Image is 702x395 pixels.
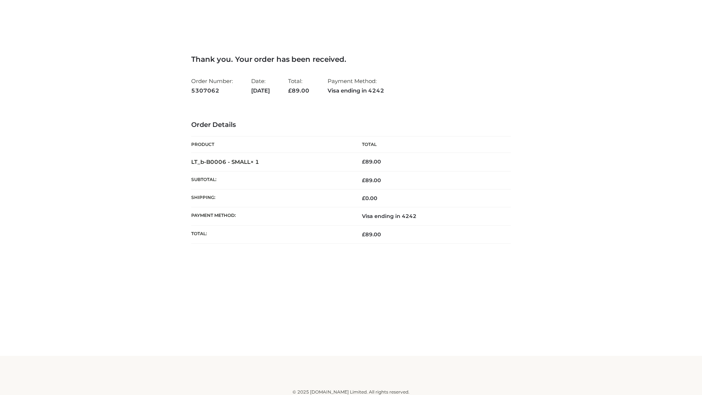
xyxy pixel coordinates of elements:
h3: Thank you. Your order has been received. [191,55,511,64]
span: 89.00 [362,177,381,184]
strong: [DATE] [251,86,270,95]
span: £ [362,231,365,238]
bdi: 0.00 [362,195,377,202]
span: 89.00 [362,231,381,238]
th: Payment method: [191,207,351,225]
span: £ [362,177,365,184]
th: Shipping: [191,189,351,207]
span: 89.00 [288,87,309,94]
span: £ [362,158,365,165]
strong: 5307062 [191,86,233,95]
li: Total: [288,75,309,97]
th: Product [191,136,351,153]
span: £ [362,195,365,202]
strong: LT_b-B0006 - SMALL [191,158,259,165]
li: Date: [251,75,270,97]
td: Visa ending in 4242 [351,207,511,225]
li: Order Number: [191,75,233,97]
span: £ [288,87,292,94]
bdi: 89.00 [362,158,381,165]
li: Payment Method: [328,75,384,97]
strong: Visa ending in 4242 [328,86,384,95]
th: Total: [191,225,351,243]
h3: Order Details [191,121,511,129]
th: Total [351,136,511,153]
strong: × 1 [250,158,259,165]
th: Subtotal: [191,171,351,189]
